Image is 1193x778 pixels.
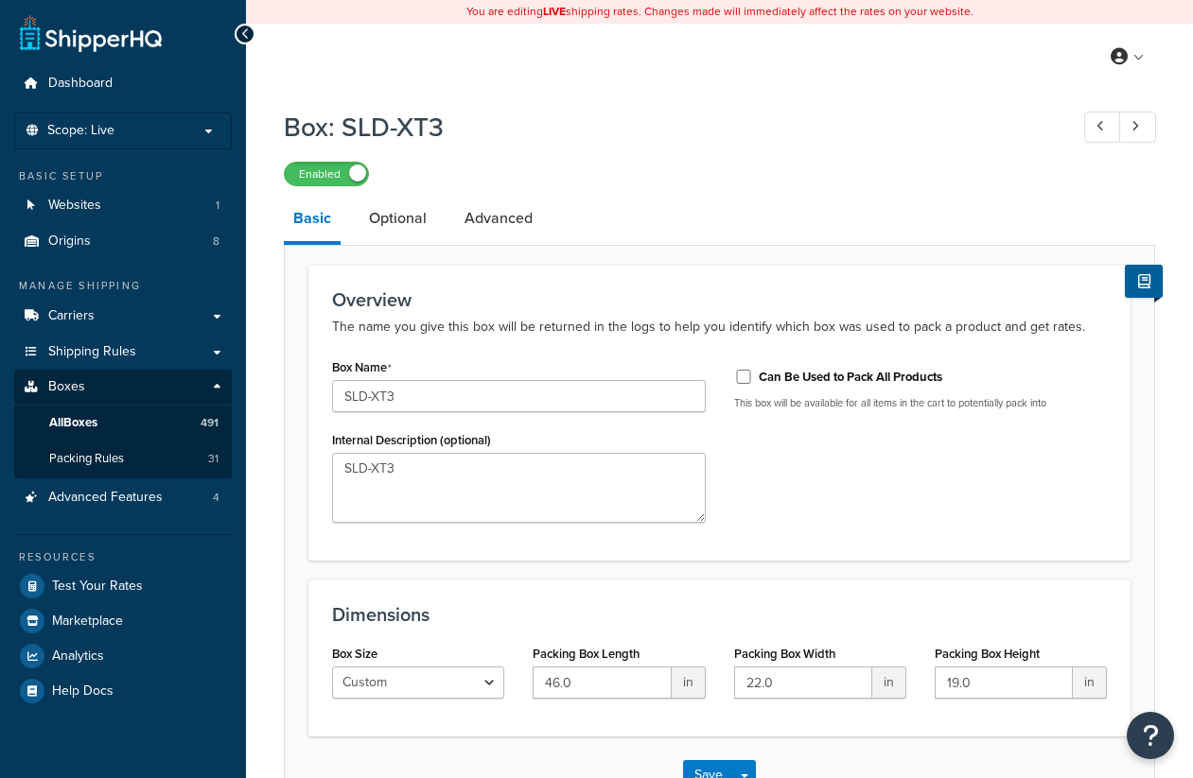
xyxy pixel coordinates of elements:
[872,666,906,699] span: in
[48,76,113,92] span: Dashboard
[1127,712,1174,759] button: Open Resource Center
[14,278,232,294] div: Manage Shipping
[14,66,232,101] a: Dashboard
[285,163,368,185] label: Enabled
[201,415,219,431] span: 491
[734,647,835,661] label: Packing Box Width
[1073,666,1107,699] span: in
[14,480,232,515] li: Advanced Features
[213,490,219,506] span: 4
[14,639,232,673] a: Analytics
[935,647,1040,661] label: Packing Box Height
[284,109,1049,146] h1: Box: SLD-XT3
[455,196,542,241] a: Advanced
[332,647,377,661] label: Box Size
[14,335,232,370] a: Shipping Rules
[543,3,566,20] b: LIVE
[1125,265,1163,298] button: Show Help Docs
[14,406,232,441] a: AllBoxes491
[332,289,1107,310] h3: Overview
[1119,112,1156,143] a: Next Record
[284,196,341,245] a: Basic
[332,316,1107,338] p: The name you give this box will be returned in the logs to help you identify which box was used t...
[332,433,491,447] label: Internal Description (optional)
[14,549,232,565] div: Resources
[332,453,706,523] textarea: SLD-XT3
[52,579,143,595] span: Test Your Rates
[213,233,219,250] span: 8
[48,344,136,360] span: Shipping Rules
[14,674,232,708] a: Help Docs
[208,451,219,467] span: 31
[14,441,232,476] li: Packing Rules
[672,666,706,699] span: in
[52,648,104,665] span: Analytics
[49,415,97,431] span: All Boxes
[48,198,101,214] span: Websites
[1084,112,1121,143] a: Previous Record
[52,614,123,630] span: Marketplace
[14,569,232,603] a: Test Your Rates
[14,224,232,259] a: Origins8
[216,198,219,214] span: 1
[332,360,392,375] label: Box Name
[49,451,124,467] span: Packing Rules
[14,224,232,259] li: Origins
[48,379,85,395] span: Boxes
[14,441,232,476] a: Packing Rules31
[332,604,1107,625] h3: Dimensions
[48,233,91,250] span: Origins
[52,683,114,700] span: Help Docs
[734,396,1108,410] p: This box will be available for all items in the cart to potentially pack into
[14,168,232,184] div: Basic Setup
[14,370,232,477] li: Boxes
[533,647,640,661] label: Packing Box Length
[14,604,232,638] a: Marketplace
[47,123,114,139] span: Scope: Live
[360,196,436,241] a: Optional
[14,188,232,223] a: Websites1
[14,299,232,334] a: Carriers
[48,308,95,324] span: Carriers
[759,369,942,386] label: Can Be Used to Pack All Products
[48,490,163,506] span: Advanced Features
[14,480,232,515] a: Advanced Features4
[14,370,232,405] a: Boxes
[14,188,232,223] li: Websites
